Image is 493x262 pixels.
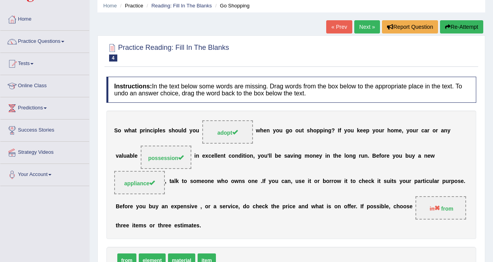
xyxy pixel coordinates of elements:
[329,178,331,185] b: r
[396,153,399,159] b: o
[390,178,392,185] b: i
[264,153,268,159] b: u
[302,128,304,134] b: t
[337,178,341,185] b: w
[458,178,461,185] b: s
[394,128,399,134] b: m
[293,153,295,159] b: i
[103,3,117,9] a: Home
[412,153,415,159] b: y
[171,128,175,134] b: h
[130,153,133,159] b: b
[219,204,223,210] b: s
[347,128,351,134] b: o
[382,20,438,33] button: Report Question
[174,178,176,185] b: l
[290,153,293,159] b: v
[279,128,283,134] b: u
[428,128,429,134] b: r
[287,153,290,159] b: a
[147,128,150,134] b: n
[194,153,196,159] b: i
[262,178,264,185] b: I
[409,178,411,185] b: r
[164,204,168,210] b: n
[445,178,449,185] b: u
[229,153,232,159] b: c
[264,178,266,185] b: f
[161,204,164,210] b: a
[250,153,253,159] b: n
[124,180,155,186] span: appliance
[454,178,458,185] b: o
[211,153,214,159] b: e
[247,153,250,159] b: o
[217,153,221,159] b: e
[0,9,89,28] a: Home
[261,178,262,185] b: .
[295,178,299,185] b: u
[304,153,309,159] b: m
[377,178,379,185] b: i
[155,128,158,134] b: p
[440,20,483,33] button: Re-Attempt
[194,204,198,210] b: e
[410,128,413,134] b: o
[447,128,451,134] b: y
[114,83,152,90] b: Instructions:
[415,196,466,220] span: Drop target
[379,153,381,159] b: f
[135,128,137,134] b: t
[191,204,194,210] b: v
[269,178,272,185] b: y
[118,128,121,134] b: o
[286,128,289,134] b: g
[217,178,221,185] b: w
[354,20,380,33] a: Next »
[313,153,316,159] b: n
[193,178,196,185] b: o
[114,128,118,134] b: S
[189,128,193,134] b: y
[393,178,396,185] b: s
[238,153,242,159] b: d
[350,178,352,185] b: t
[243,153,245,159] b: t
[155,204,159,210] b: y
[124,128,129,134] b: w
[239,178,242,185] b: n
[182,128,183,134] b: l
[153,128,155,134] b: i
[171,204,174,210] b: e
[170,178,171,185] b: t
[298,153,302,159] b: g
[158,128,159,134] b: l
[339,128,341,134] b: f
[254,178,258,185] b: e
[387,178,390,185] b: u
[251,178,255,185] b: n
[180,204,184,210] b: e
[333,153,335,159] b: t
[334,178,337,185] b: o
[421,178,422,185] b: r
[451,178,454,185] b: p
[387,128,391,134] b: h
[202,120,253,144] span: Drop target
[205,153,209,159] b: x
[267,153,269,159] b: '
[190,178,193,185] b: s
[344,153,346,159] b: l
[148,155,184,161] span: possession
[182,178,184,185] b: t
[418,178,421,185] b: a
[0,31,89,50] a: Practice Questions
[302,178,305,185] b: e
[449,178,451,185] b: r
[136,204,139,210] b: y
[425,178,426,185] b: i
[346,153,349,159] b: o
[335,153,338,159] b: h
[221,178,225,185] b: h
[178,128,182,134] b: u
